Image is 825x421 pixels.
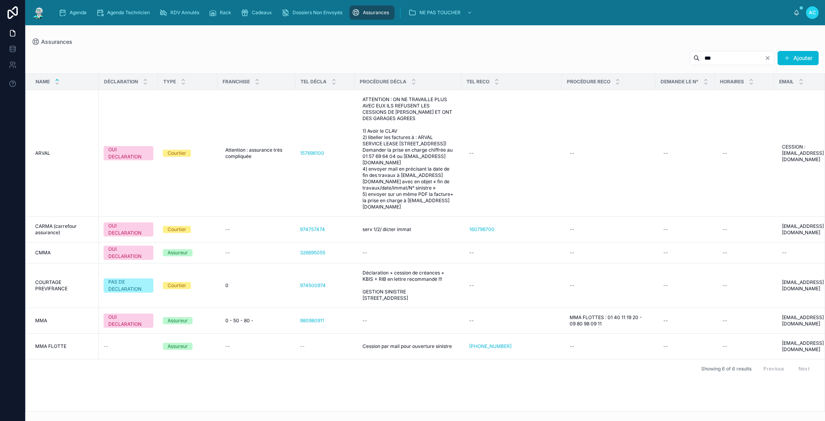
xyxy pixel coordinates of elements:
[723,318,727,324] div: --
[570,282,574,289] div: --
[35,250,94,256] a: CMMA
[223,79,250,85] span: FRANCHISE
[570,226,574,233] div: --
[300,226,325,233] a: 974757474
[168,249,188,256] div: Assureur
[566,246,651,259] a: --
[719,223,769,236] a: --
[300,150,350,156] a: 157696100
[362,250,367,256] div: --
[362,96,453,210] span: ATTENTION : ON NE TRAVAILLE PLUS AVEC EUX ILS REFUSENT LES CESSIONS DE [PERSON_NAME] ET ONT DES G...
[300,79,327,85] span: TEL DÉCLA
[35,223,94,236] a: CARMA (carrefour assurance)
[362,226,411,233] span: serv 1/2/ dicter immat
[168,343,188,350] div: Assureur
[469,150,474,156] div: --
[163,317,213,324] a: Assureur
[222,223,291,236] a: --
[720,79,744,85] span: Horaires
[220,9,231,16] span: Rack
[108,278,149,293] div: PAS DE DECLARATION
[108,146,149,160] div: OUI DECLARATION
[108,222,149,237] div: OUI DECLARATION
[252,9,272,16] span: Cadeaux
[94,6,155,20] a: Agenda Technicien
[359,267,457,304] a: Déclaration + cession de créances + KBIS + RIB en lettre recommandé !!! GESTION SINISTRE [STREET_...
[35,343,66,350] span: MMA FLOTTE
[663,343,668,350] div: --
[660,340,710,353] a: --
[723,343,727,350] div: --
[300,250,325,256] a: 326695055
[300,150,324,156] a: 157696100
[661,79,699,85] span: Demande le n°
[32,38,72,46] a: Assurances
[222,279,291,292] a: 0
[168,282,186,289] div: Courtier
[660,279,710,292] a: --
[35,318,47,324] span: MMA
[56,6,92,20] a: Agenda
[570,250,574,256] div: --
[359,223,457,236] a: serv 1/2/ dicter immat
[466,340,557,353] a: [PHONE_NUMBER]
[300,282,326,289] a: 974500974
[163,79,176,85] span: TYPE
[466,79,489,85] span: TEL RECO
[663,226,668,233] div: --
[360,79,406,85] span: PROCÉDURE DÉCLA
[362,318,367,324] div: --
[660,147,710,160] a: --
[469,226,495,233] a: 160796700
[466,314,557,327] a: --
[300,318,324,324] a: 980980911
[570,314,648,327] span: MMA FLOTTES : 01 40 11 19 20 - 09 80 98 09 11
[108,314,149,328] div: OUI DECLARATION
[163,343,213,350] a: Assureur
[206,6,237,20] a: Rack
[35,279,94,292] span: COURTAGE PREVIFRANCE
[225,318,253,324] span: 0 - 50 - 80 -
[104,278,153,293] a: PAS DE DECLARATION
[660,223,710,236] a: --
[108,246,149,260] div: OUI DECLARATION
[225,147,287,160] span: Attention : assurance très compliquée
[359,340,457,353] a: Cession par mail pour ouverture sinistre
[35,250,51,256] span: CMMA
[225,343,230,350] div: --
[570,343,574,350] div: --
[660,314,710,327] a: --
[163,282,213,289] a: Courtier
[35,150,94,156] a: ARVAL
[566,340,651,353] a: --
[723,282,727,289] div: --
[567,79,610,85] span: PROCÉDURE RECO
[469,250,474,256] div: --
[300,343,350,350] a: --
[778,51,819,65] button: Ajouter
[104,343,108,350] span: --
[300,250,350,256] a: 326695055
[104,146,153,160] a: OUI DECLARATION
[469,343,512,350] a: [PHONE_NUMBER]
[52,4,793,21] div: scrollable content
[566,147,651,160] a: --
[566,279,651,292] a: --
[300,343,305,350] span: --
[362,270,453,301] span: Déclaration + cession de créances + KBIS + RIB en lettre recommandé !!! GESTION SINISTRE [STREET_...
[782,250,787,256] div: --
[104,343,153,350] a: --
[359,246,457,259] a: --
[222,340,291,353] a: --
[36,79,50,85] span: Name
[719,147,769,160] a: --
[570,150,574,156] div: --
[719,279,769,292] a: --
[723,226,727,233] div: --
[163,249,213,256] a: Assureur
[566,223,651,236] a: --
[225,226,230,233] div: --
[466,246,557,259] a: --
[663,150,668,156] div: --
